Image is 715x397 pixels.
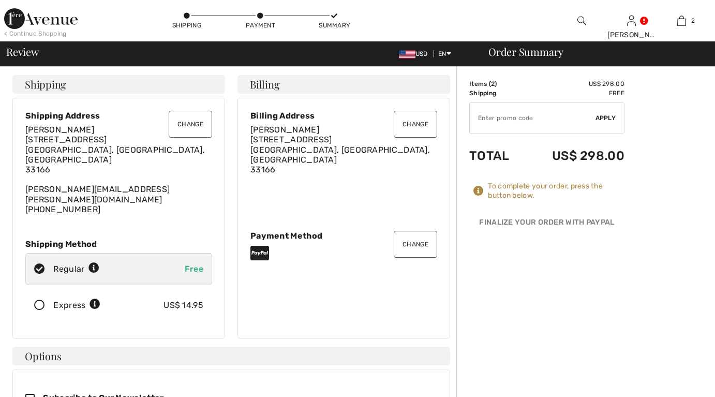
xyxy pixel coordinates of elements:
span: [STREET_ADDRESS] [GEOGRAPHIC_DATA], [GEOGRAPHIC_DATA], [GEOGRAPHIC_DATA] 33166 [25,135,205,174]
div: Shipping Address [25,111,212,121]
td: US$ 298.00 [525,138,624,173]
td: Total [469,138,525,173]
span: USD [399,50,432,57]
div: Regular [53,263,99,275]
span: 2 [691,16,695,25]
img: US Dollar [399,50,415,58]
div: Summary [319,21,350,30]
div: Payment Method [250,231,437,241]
img: search the website [577,14,586,27]
img: 1ère Avenue [4,8,78,29]
td: US$ 298.00 [525,79,624,89]
div: Billing Address [250,111,437,121]
span: Shipping [25,79,66,90]
td: Items ( ) [469,79,525,89]
span: Review [6,47,39,57]
button: Change [169,111,212,138]
a: Sign In [627,16,636,25]
h4: Options [12,347,450,365]
img: My Bag [677,14,686,27]
button: Change [394,231,437,258]
span: 2 [491,80,495,87]
span: [PERSON_NAME] [25,125,94,135]
div: Finalize Your Order with PayPal [469,217,624,232]
div: [PERSON_NAME] [607,30,657,40]
span: Free [185,264,203,274]
div: Payment [245,21,276,30]
div: Express [53,299,100,312]
td: Free [525,89,624,98]
div: To complete your order, press the button below. [488,182,624,200]
a: 2 [657,14,706,27]
button: Change [394,111,437,138]
span: [PERSON_NAME] [250,125,319,135]
span: Apply [595,113,616,123]
div: Order Summary [476,47,709,57]
span: [STREET_ADDRESS] [GEOGRAPHIC_DATA], [GEOGRAPHIC_DATA], [GEOGRAPHIC_DATA] 33166 [250,135,430,174]
td: Shipping [469,89,525,98]
div: Shipping [171,21,202,30]
div: < Continue Shopping [4,29,67,38]
input: Promo code [470,102,595,134]
span: Billing [250,79,279,90]
div: Shipping Method [25,239,212,249]
div: US$ 14.95 [163,299,203,312]
div: [PERSON_NAME][EMAIL_ADDRESS][PERSON_NAME][DOMAIN_NAME] [PHONE_NUMBER] [25,125,212,214]
span: EN [438,50,451,57]
img: My Info [627,14,636,27]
